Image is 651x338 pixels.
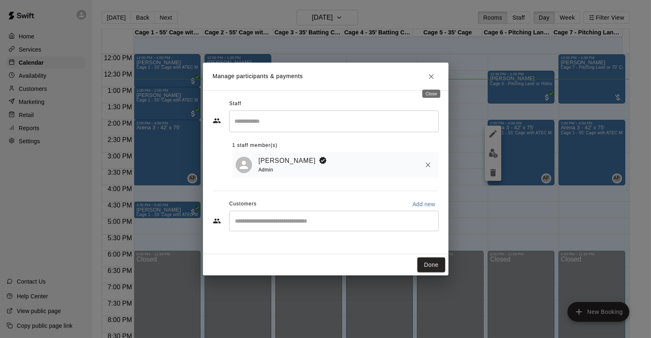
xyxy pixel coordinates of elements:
p: Add new [412,200,435,208]
svg: Booking Owner [319,156,327,164]
span: Customers [229,198,257,211]
span: 1 staff member(s) [232,139,278,152]
a: [PERSON_NAME] [259,155,316,166]
span: Staff [229,97,241,110]
p: Manage participants & payments [213,72,303,81]
svg: Staff [213,117,221,125]
div: Close [422,90,440,98]
svg: Customers [213,217,221,225]
button: Remove [421,158,435,172]
button: Add new [409,198,439,211]
div: Angie Finch [236,157,252,173]
button: Close [424,69,439,84]
span: Admin [259,167,273,173]
button: Done [417,257,445,273]
div: Start typing to search customers... [229,211,439,231]
div: Search staff [229,110,439,132]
